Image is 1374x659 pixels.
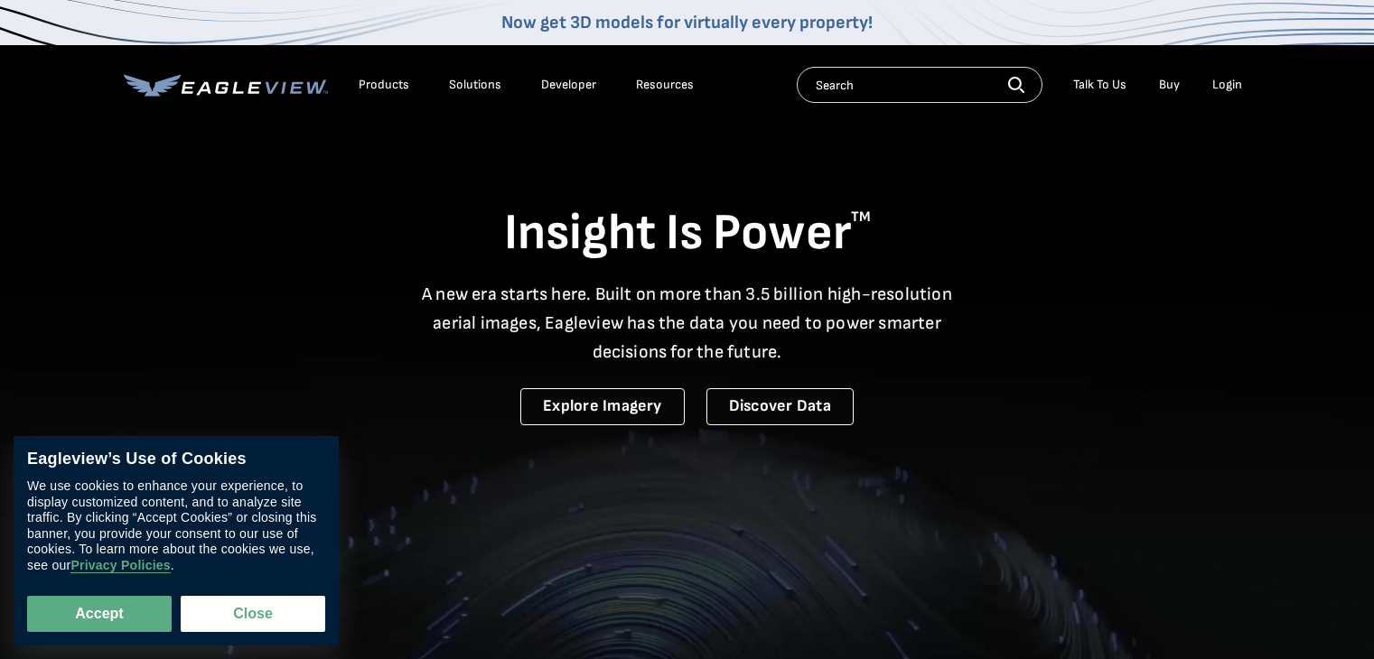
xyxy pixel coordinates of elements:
[636,77,694,93] div: Resources
[520,388,685,425] a: Explore Imagery
[27,596,172,632] button: Accept
[1212,77,1242,93] div: Login
[181,596,325,632] button: Close
[70,558,170,573] a: Privacy Policies
[1159,77,1180,93] a: Buy
[411,280,964,367] p: A new era starts here. Built on more than 3.5 billion high-resolution aerial images, Eagleview ha...
[27,478,325,573] div: We use cookies to enhance your experience, to display customized content, and to analyze site tra...
[359,77,409,93] div: Products
[27,450,325,469] div: Eagleview’s Use of Cookies
[797,67,1042,103] input: Search
[124,202,1251,265] h1: Insight Is Power
[541,77,596,93] a: Developer
[851,209,871,226] sup: TM
[501,12,873,33] a: Now get 3D models for virtually every property!
[706,388,854,425] a: Discover Data
[449,77,501,93] div: Solutions
[1073,77,1126,93] div: Talk To Us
